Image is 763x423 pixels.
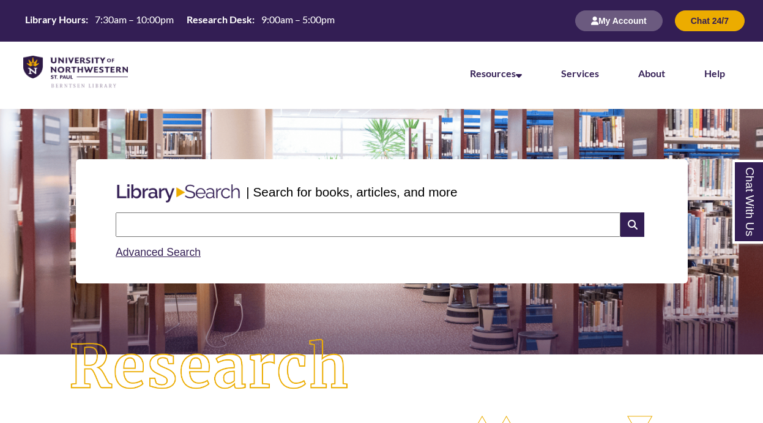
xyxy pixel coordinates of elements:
[182,13,256,26] th: Research Desk:
[675,15,745,26] a: Chat 24/7
[23,56,128,89] img: UNWSP Library Logo
[561,67,599,79] a: Services
[638,67,665,79] a: About
[20,13,340,28] table: Hours Today
[95,13,174,25] span: 7:30am – 10:00pm
[470,67,522,79] a: Resources
[20,13,90,26] th: Library Hours:
[111,179,246,208] img: Libary Search
[575,10,663,31] button: My Account
[675,10,745,31] button: Chat 24/7
[246,182,457,201] p: | Search for books, articles, and more
[575,15,663,26] a: My Account
[620,212,644,237] i: Search
[704,67,725,79] a: Help
[261,13,335,25] span: 9:00am – 5:00pm
[116,246,201,258] a: Advanced Search
[20,13,340,29] a: Hours Today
